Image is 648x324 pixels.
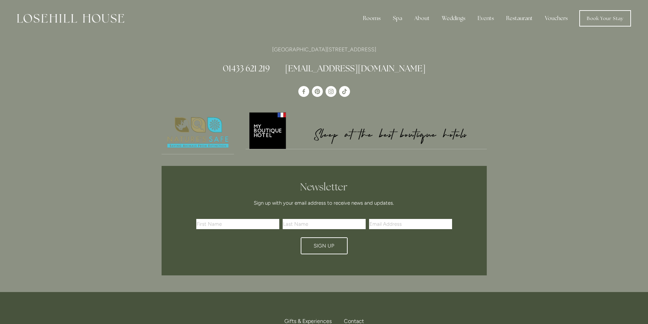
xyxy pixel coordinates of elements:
a: 01433 621 219 [223,63,270,74]
p: [GEOGRAPHIC_DATA][STREET_ADDRESS] [162,45,487,54]
div: Spa [387,12,408,25]
button: Sign Up [301,237,348,254]
a: Losehill House Hotel & Spa [298,86,309,97]
a: Book Your Stay [579,10,631,27]
a: TikTok [339,86,350,97]
p: Sign up with your email address to receive news and updates. [199,199,450,207]
div: Events [472,12,499,25]
input: Email Address [369,219,452,229]
a: Instagram [326,86,336,97]
div: Restaurant [501,12,538,25]
span: Sign Up [314,243,334,249]
a: [EMAIL_ADDRESS][DOMAIN_NAME] [285,63,426,74]
div: About [409,12,435,25]
a: Pinterest [312,86,323,97]
div: Weddings [436,12,471,25]
input: Last Name [283,219,366,229]
div: Rooms [358,12,386,25]
input: First Name [196,219,279,229]
img: Losehill House [17,14,124,23]
h2: Newsletter [199,181,450,193]
img: Nature's Safe - Logo [162,111,234,154]
img: My Boutique Hotel - Logo [246,111,487,149]
a: Vouchers [539,12,573,25]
